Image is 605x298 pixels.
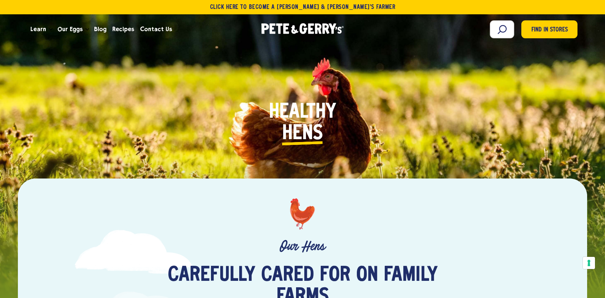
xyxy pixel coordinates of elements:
[168,265,255,286] span: Carefully
[85,28,89,31] button: Open the dropdown menu for Our Eggs
[356,265,378,286] span: on
[490,20,514,38] input: Search
[269,102,336,123] span: Healthy
[302,123,313,145] i: n
[282,123,292,145] i: H
[49,28,53,31] button: Open the dropdown menu for Learn
[137,20,175,39] a: Contact Us
[91,20,109,39] a: Blog
[55,20,85,39] a: Our Eggs
[140,25,172,34] span: Contact Us
[583,257,595,269] button: Your consent preferences for tracking technologies
[30,25,46,34] span: Learn
[313,123,323,145] i: s
[28,20,49,39] a: Learn
[531,25,568,35] span: Find in Stores
[292,123,302,145] i: e
[320,265,350,286] span: for
[94,25,107,34] span: Blog
[58,25,83,34] span: Our Eggs
[384,265,438,286] span: family
[109,20,137,39] a: Recipes
[65,239,540,254] p: Our Hens
[112,25,134,34] span: Recipes
[261,265,314,286] span: cared
[521,20,577,38] a: Find in Stores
